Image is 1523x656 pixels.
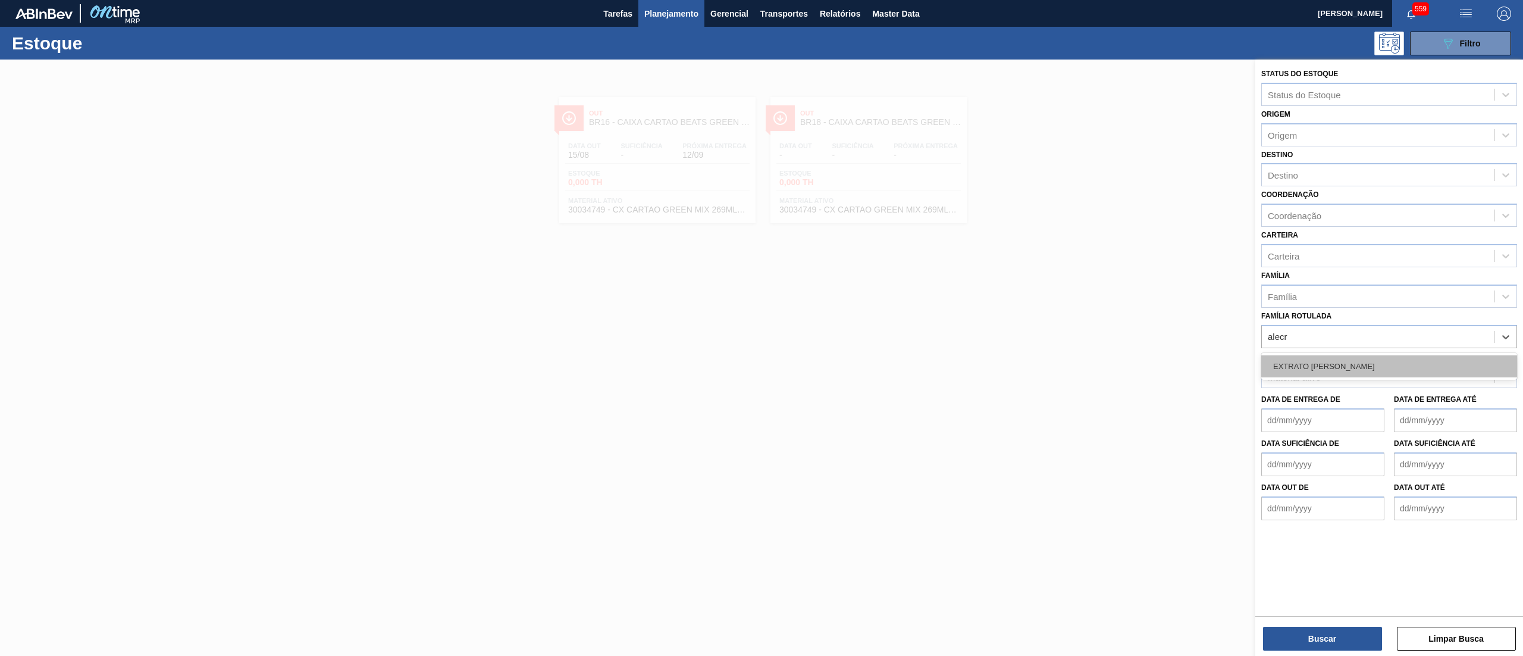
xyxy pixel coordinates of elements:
[1261,355,1517,377] div: EXTRATO [PERSON_NAME]
[1394,439,1475,448] label: Data suficiência até
[1261,271,1290,280] label: Família
[1460,39,1481,48] span: Filtro
[603,7,632,21] span: Tarefas
[1261,408,1384,432] input: dd/mm/yyyy
[1268,211,1321,221] div: Coordenação
[1374,32,1404,55] div: Pogramando: nenhum usuário selecionado
[760,7,808,21] span: Transportes
[644,7,698,21] span: Planejamento
[1459,7,1473,21] img: userActions
[1261,352,1321,361] label: Material ativo
[1261,231,1298,239] label: Carteira
[1261,190,1319,199] label: Coordenação
[1261,70,1338,78] label: Status do Estoque
[1261,496,1384,520] input: dd/mm/yyyy
[1394,408,1517,432] input: dd/mm/yyyy
[1268,251,1299,261] div: Carteira
[12,36,197,50] h1: Estoque
[1268,170,1298,180] div: Destino
[1497,7,1511,21] img: Logout
[1268,291,1297,301] div: Família
[1394,452,1517,476] input: dd/mm/yyyy
[1261,312,1331,320] label: Família Rotulada
[15,8,73,19] img: TNhmsLtSVTkK8tSr43FrP2fwEKptu5GPRR3wAAAABJRU5ErkJggg==
[1261,395,1340,404] label: Data de Entrega de
[820,7,860,21] span: Relatórios
[1394,483,1445,492] label: Data out até
[1410,32,1511,55] button: Filtro
[1268,130,1297,140] div: Origem
[710,7,748,21] span: Gerencial
[1261,151,1293,159] label: Destino
[1392,5,1430,22] button: Notificações
[1394,395,1477,404] label: Data de Entrega até
[1261,483,1309,492] label: Data out de
[1261,110,1290,118] label: Origem
[1394,496,1517,520] input: dd/mm/yyyy
[872,7,919,21] span: Master Data
[1412,2,1429,15] span: 559
[1268,89,1341,99] div: Status do Estoque
[1261,452,1384,476] input: dd/mm/yyyy
[1261,439,1339,448] label: Data suficiência de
